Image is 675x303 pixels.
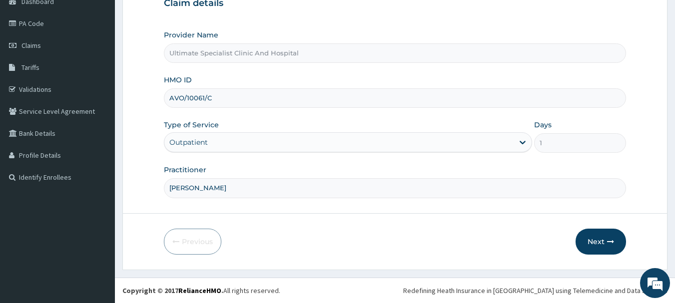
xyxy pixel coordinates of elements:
div: Minimize live chat window [164,5,188,29]
img: d_794563401_company_1708531726252_794563401 [18,50,40,75]
label: Type of Service [164,120,219,130]
a: RelianceHMO [178,286,221,295]
label: Practitioner [164,165,206,175]
span: We're online! [58,89,138,190]
div: Outpatient [169,137,208,147]
textarea: Type your message and hit 'Enter' [5,199,190,234]
label: Provider Name [164,30,218,40]
footer: All rights reserved. [115,278,675,303]
label: HMO ID [164,75,192,85]
input: Enter Name [164,178,627,198]
div: Redefining Heath Insurance in [GEOGRAPHIC_DATA] using Telemedicine and Data Science! [403,286,668,296]
input: Enter HMO ID [164,88,627,108]
span: Tariffs [21,63,39,72]
button: Previous [164,229,221,255]
strong: Copyright © 2017 . [122,286,223,295]
div: Chat with us now [52,56,168,69]
label: Days [534,120,552,130]
button: Next [576,229,626,255]
span: Claims [21,41,41,50]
